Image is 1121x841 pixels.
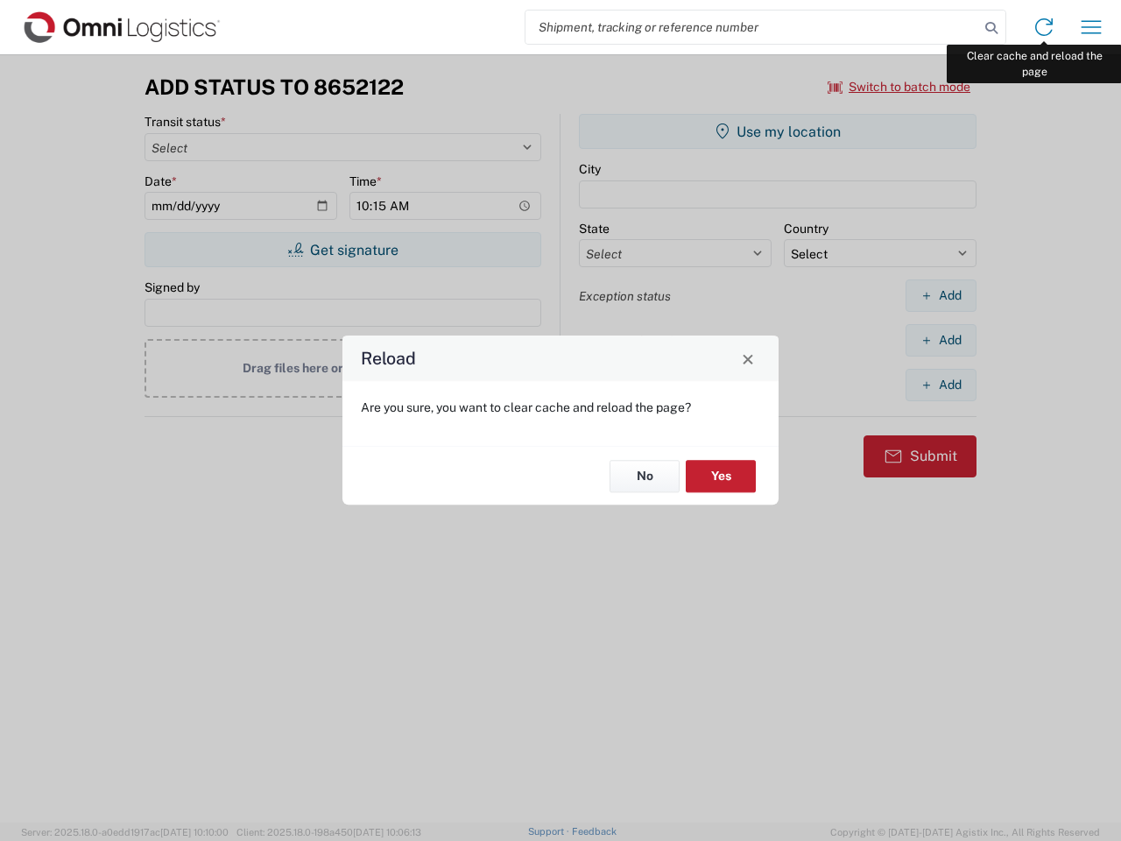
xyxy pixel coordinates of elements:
p: Are you sure, you want to clear cache and reload the page? [361,399,760,415]
h4: Reload [361,346,416,371]
button: No [610,460,680,492]
input: Shipment, tracking or reference number [525,11,979,44]
button: Close [736,346,760,371]
button: Yes [686,460,756,492]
